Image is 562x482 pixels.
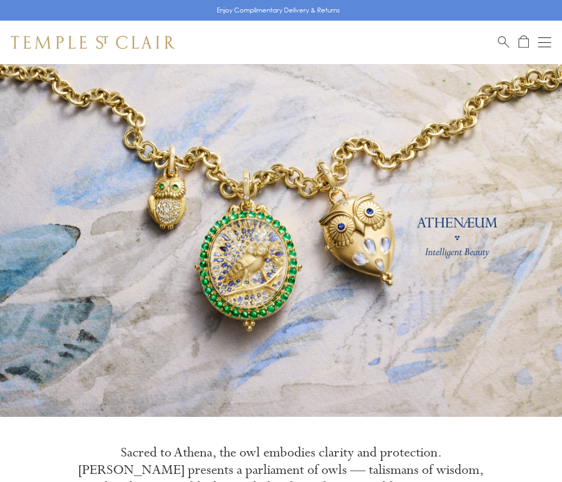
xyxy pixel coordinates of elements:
p: Enjoy Complimentary Delivery & Returns [217,5,340,16]
img: Temple St. Clair [11,36,175,49]
button: Open navigation [538,36,551,49]
a: Open Shopping Bag [519,35,529,49]
a: Search [498,35,509,49]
